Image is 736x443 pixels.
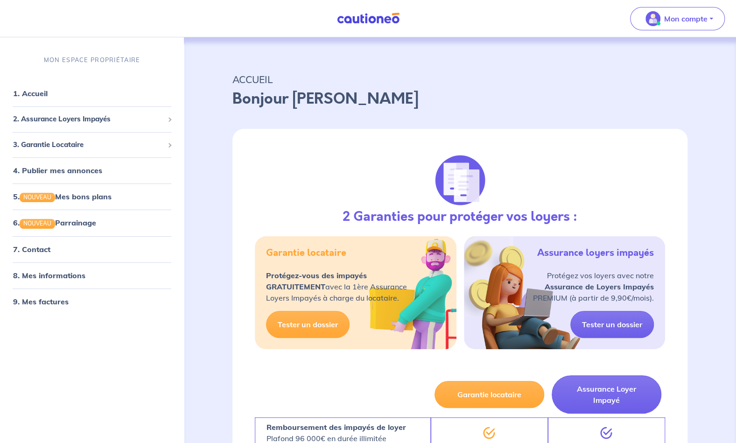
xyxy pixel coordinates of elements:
[266,311,350,338] a: Tester un dossier
[4,110,180,128] div: 2. Assurance Loyers Impayés
[13,114,164,125] span: 2. Assurance Loyers Impayés
[4,136,180,154] div: 3. Garantie Locataire
[13,270,85,280] a: 8. Mes informations
[4,266,180,284] div: 8. Mes informations
[266,247,346,259] h5: Garantie locataire
[552,375,661,414] button: Assurance Loyer Impayé
[13,218,96,227] a: 6.NOUVEAUParrainage
[4,213,180,232] div: 6.NOUVEAUParrainage
[645,11,660,26] img: illu_account_valid_menu.svg
[232,71,687,88] p: ACCUEIL
[13,192,112,201] a: 5.NOUVEAUMes bons plans
[664,13,708,24] p: Mon compte
[13,244,50,253] a: 7. Contact
[266,270,407,303] p: avec la 1ère Assurance Loyers Impayés à charge du locataire.
[435,155,485,205] img: justif-loupe
[537,247,654,259] h5: Assurance loyers impayés
[343,209,577,225] h3: 2 Garanties pour protéger vos loyers :
[4,187,180,206] div: 5.NOUVEAUMes bons plans
[13,296,69,306] a: 9. Mes factures
[545,282,654,291] strong: Assurance de Loyers Impayés
[232,88,687,110] p: Bonjour [PERSON_NAME]
[13,140,164,150] span: 3. Garantie Locataire
[570,311,654,338] a: Tester un dossier
[4,239,180,258] div: 7. Contact
[4,84,180,103] div: 1. Accueil
[630,7,725,30] button: illu_account_valid_menu.svgMon compte
[13,89,48,98] a: 1. Accueil
[4,161,180,180] div: 4. Publier mes annonces
[333,13,403,24] img: Cautioneo
[533,270,654,303] p: Protégez vos loyers avec notre PREMIUM (à partir de 9,90€/mois).
[266,422,406,432] strong: Remboursement des impayés de loyer
[266,271,367,291] strong: Protégez-vous des impayés GRATUITEMENT
[435,381,544,408] button: Garantie locataire
[13,166,102,175] a: 4. Publier mes annonces
[4,292,180,310] div: 9. Mes factures
[44,56,140,64] p: MON ESPACE PROPRIÉTAIRE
